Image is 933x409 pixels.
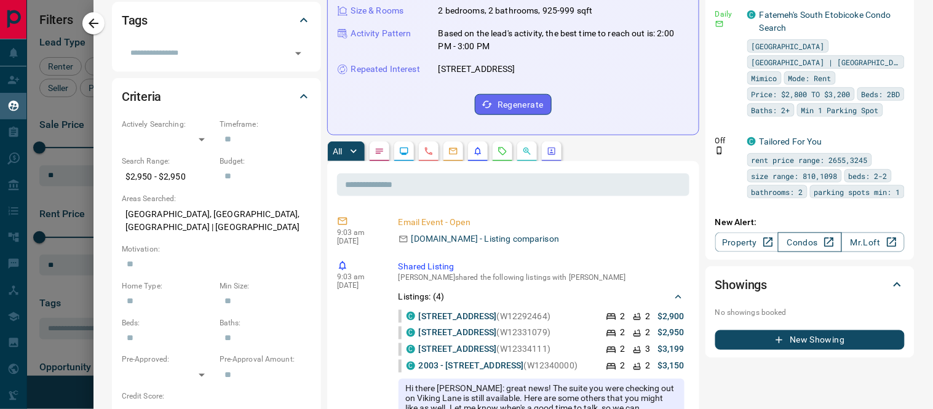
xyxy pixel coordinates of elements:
svg: Emails [448,146,458,156]
p: 2 [645,360,650,373]
p: [DATE] [337,281,380,290]
span: size range: 810,1098 [752,170,838,182]
p: Shared Listing [399,260,685,273]
p: Activity Pattern [351,27,411,40]
a: Property [715,232,779,252]
p: [GEOGRAPHIC_DATA], [GEOGRAPHIC_DATA], [GEOGRAPHIC_DATA] | [GEOGRAPHIC_DATA] [122,204,311,237]
div: Showings [715,270,905,300]
a: Mr.Loft [841,232,905,252]
svg: Requests [498,146,507,156]
svg: Listing Alerts [473,146,483,156]
p: No showings booked [715,307,905,318]
p: $3,199 [657,343,685,356]
p: (W12331079) [419,327,551,340]
p: Beds: [122,317,213,328]
p: [PERSON_NAME] shared the following listings with [PERSON_NAME] [399,273,685,282]
span: Price: $2,800 TO $3,200 [752,88,851,100]
p: Credit Score: [122,391,311,402]
a: 2003 - [STREET_ADDRESS] [419,361,524,371]
p: Size & Rooms [351,4,404,17]
p: Baths: [220,317,311,328]
div: Criteria [122,82,311,111]
p: 2 [621,327,625,340]
div: condos.ca [407,312,415,320]
p: [STREET_ADDRESS] [439,63,515,76]
div: condos.ca [407,362,415,370]
span: beds: 2-2 [849,170,887,182]
p: Actively Searching: [122,119,213,130]
p: $2,900 [657,310,685,323]
a: Condos [778,232,841,252]
h2: Criteria [122,87,162,106]
p: Areas Searched: [122,193,311,204]
svg: Calls [424,146,434,156]
p: Budget: [220,156,311,167]
p: 3 [645,343,650,356]
p: All [333,147,343,156]
p: 2 [621,310,625,323]
svg: Email [715,20,724,28]
a: Fatemeh's South Etobicoke Condo Search [760,10,891,33]
p: Off [715,135,740,146]
a: [STREET_ADDRESS] [419,328,497,338]
span: Baths: 2+ [752,104,790,116]
span: [GEOGRAPHIC_DATA] [752,40,825,52]
p: $3,150 [657,360,685,373]
a: Tailored For You [760,137,822,146]
p: Search Range: [122,156,213,167]
p: Pre-Approved: [122,354,213,365]
a: [STREET_ADDRESS] [419,311,497,321]
p: $2,950 - $2,950 [122,167,213,187]
button: New Showing [715,330,905,350]
p: Home Type: [122,280,213,292]
span: Beds: 2BD [862,88,900,100]
div: condos.ca [407,328,415,337]
h2: Tags [122,10,148,30]
h2: Showings [715,275,768,295]
svg: Push Notification Only [715,146,724,155]
p: Listings: ( 4 ) [399,290,445,303]
p: (W12340000) [419,360,578,373]
span: [GEOGRAPHIC_DATA] | [GEOGRAPHIC_DATA] [752,56,900,68]
svg: Agent Actions [547,146,557,156]
p: [DATE] [337,237,380,245]
p: Timeframe: [220,119,311,130]
p: (W12292464) [419,310,551,323]
svg: Lead Browsing Activity [399,146,409,156]
p: $2,950 [657,327,685,340]
p: 2 bedrooms, 2 bathrooms, 925-999 sqft [439,4,593,17]
span: Mode: Rent [788,72,832,84]
button: Open [290,45,307,62]
p: 9:03 am [337,228,380,237]
p: [DOMAIN_NAME] - Listing comparison [411,232,559,245]
p: 2 [645,327,650,340]
p: Min Size: [220,280,311,292]
span: Min 1 Parking Spot [801,104,879,116]
button: Regenerate [475,94,552,115]
span: rent price range: 2655,3245 [752,154,868,166]
p: Motivation: [122,244,311,255]
p: (W12334111) [419,343,551,356]
p: Based on the lead's activity, the best time to reach out is: 2:00 PM - 3:00 PM [439,27,689,53]
p: 2 [621,360,625,373]
svg: Opportunities [522,146,532,156]
div: condos.ca [747,137,756,146]
p: Pre-Approval Amount: [220,354,311,365]
p: New Alert: [715,216,905,229]
div: Tags [122,6,311,35]
p: Email Event - Open [399,216,685,229]
p: 2 [621,343,625,356]
span: parking spots min: 1 [814,186,900,198]
span: bathrooms: 2 [752,186,803,198]
p: 9:03 am [337,272,380,281]
div: condos.ca [407,345,415,354]
div: Listings: (4) [399,285,685,308]
span: Mimico [752,72,777,84]
p: Daily [715,9,740,20]
div: condos.ca [747,10,756,19]
a: [STREET_ADDRESS] [419,344,497,354]
p: Repeated Interest [351,63,420,76]
svg: Notes [375,146,384,156]
p: 2 [645,310,650,323]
